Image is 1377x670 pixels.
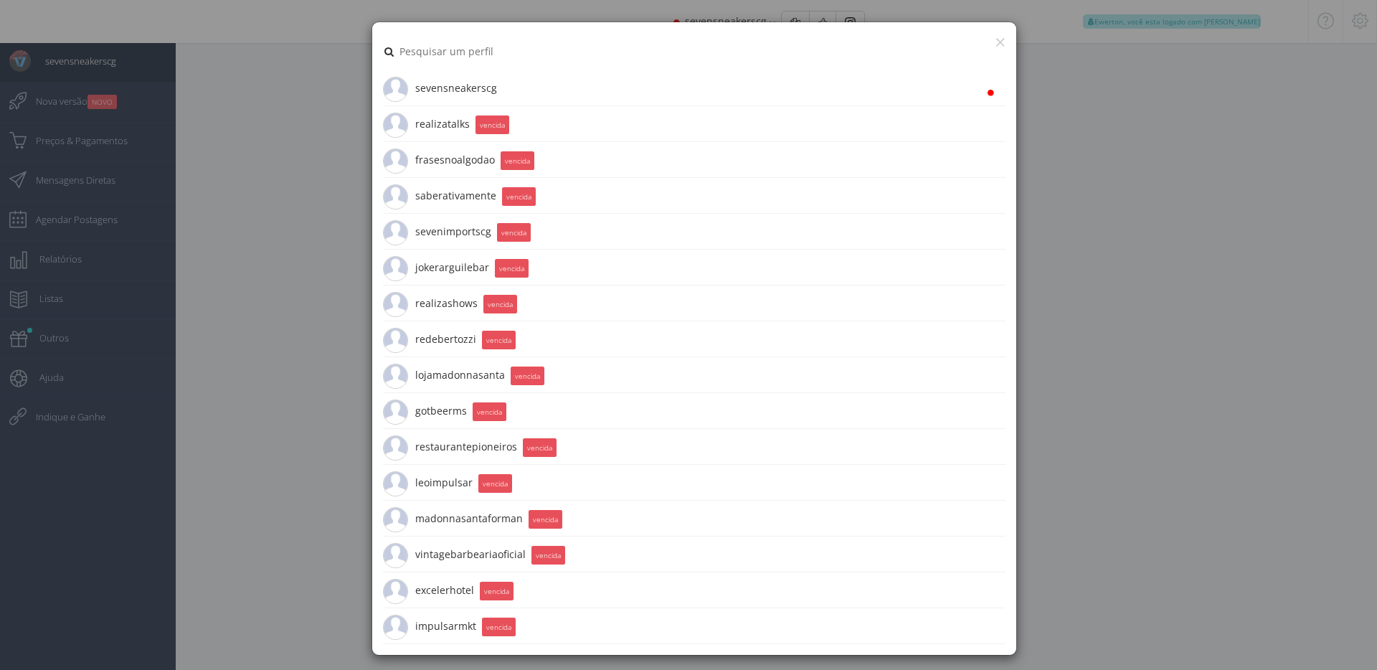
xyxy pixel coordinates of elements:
span: lojamadonnasanta [383,357,505,393]
span: saberativamente [383,178,496,214]
small: vencida [502,187,536,206]
small: vencida [511,367,544,385]
span: jokerarguilebar [383,250,489,286]
small: vencida [478,474,512,493]
button: × [995,32,1005,52]
small: vencida [473,402,506,421]
small: vencida [482,618,516,636]
span: restaurantepioneiros [383,429,517,465]
span: excelerhotel [383,572,474,608]
span: realizashows [383,286,478,321]
small: vencida [475,115,509,134]
span: redebertozzi [383,321,476,357]
input: Pesquisar um perfil [398,33,958,70]
span: vintagebarbeariaoficial [383,537,526,572]
span: sevenimportscg [383,214,491,250]
small: vencida [480,582,514,600]
span: realizatalks [383,106,470,142]
span: sevensneakerscg [383,70,497,106]
span: frasesnoalgodao [383,142,495,178]
small: vencida [523,438,557,457]
small: vencida [483,295,517,313]
small: vencida [482,331,516,349]
small: vencida [501,151,534,170]
small: vencida [495,259,529,278]
small: vencida [529,510,562,529]
span: madonnasantaforman [383,501,523,537]
small: vencida [531,546,565,565]
span: leoimpulsar [383,465,473,501]
span: impulsarmkt [383,608,476,644]
span: gotbeerms [383,393,467,429]
small: vencida [497,223,531,242]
